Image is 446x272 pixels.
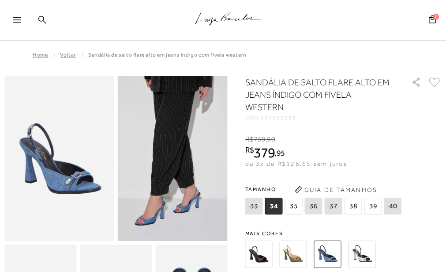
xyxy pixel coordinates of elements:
span: 90 [267,135,275,143]
span: 137500022 [261,115,296,121]
a: Voltar [60,52,76,58]
img: SANDÁLIA DE SALTO FLARE ALTO EM JEANS ÍNDIGO COM FIVELA WESTERN [314,241,341,268]
button: Guia de Tamanhos [292,183,380,197]
span: 0 [433,14,439,20]
span: 37 [325,198,342,215]
span: Mais cores [245,231,442,236]
i: , [274,149,285,157]
span: 38 [345,198,362,215]
span: 759 [254,135,266,143]
span: 34 [265,198,283,215]
img: SANDÁLIA DE SALTO FLARE ALTO EM METALIZADO PRATA COM FIVELA WESTERN [349,241,376,268]
i: R$ [245,135,254,143]
span: 35 [285,198,303,215]
img: SANDÁLIA DE SALTO FLARE ALTO EM COURO VERNIZ CAFÉ COM FIVELA WESTERN [245,241,273,268]
img: image [4,76,114,241]
a: Home [33,52,48,58]
span: 36 [305,198,322,215]
i: , [266,135,275,143]
span: 33 [245,198,263,215]
img: image [118,76,228,241]
span: 39 [364,198,382,215]
div: CÓD: [245,115,402,120]
i: R$ [245,146,254,154]
span: 95 [277,148,285,157]
span: 40 [384,198,402,215]
img: SANDÁLIA DE SALTO FLARE ALTO EM COURO VERNIZ VERDE OLIVA COM FIVELA WESTERN [280,241,307,268]
span: ou 3x de R$126,65 sem juros [245,160,347,167]
span: SANDÁLIA DE SALTO FLARE ALTO EM JEANS ÍNDIGO COM FIVELA WESTERN [88,52,247,58]
h1: SANDÁLIA DE SALTO FLARE ALTO EM JEANS ÍNDIGO COM FIVELA WESTERN [245,76,391,113]
span: 379 [254,145,274,161]
span: Tamanho [245,183,404,196]
button: 0 [426,15,439,27]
